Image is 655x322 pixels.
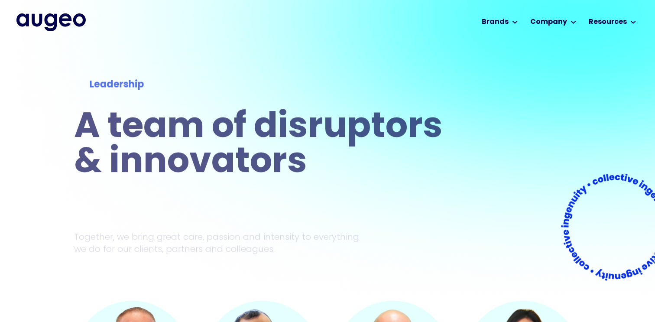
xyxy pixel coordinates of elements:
[482,17,509,27] div: Brands
[74,111,448,181] h1: A team of disruptors & innovators
[90,78,433,92] div: Leadership
[589,17,627,27] div: Resources
[74,231,372,255] p: Together, we bring great care, passion and intensity to everything we do for our clients, partner...
[16,13,86,31] img: Augeo's full logo in midnight blue.
[16,13,86,31] a: home
[530,17,567,27] div: Company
